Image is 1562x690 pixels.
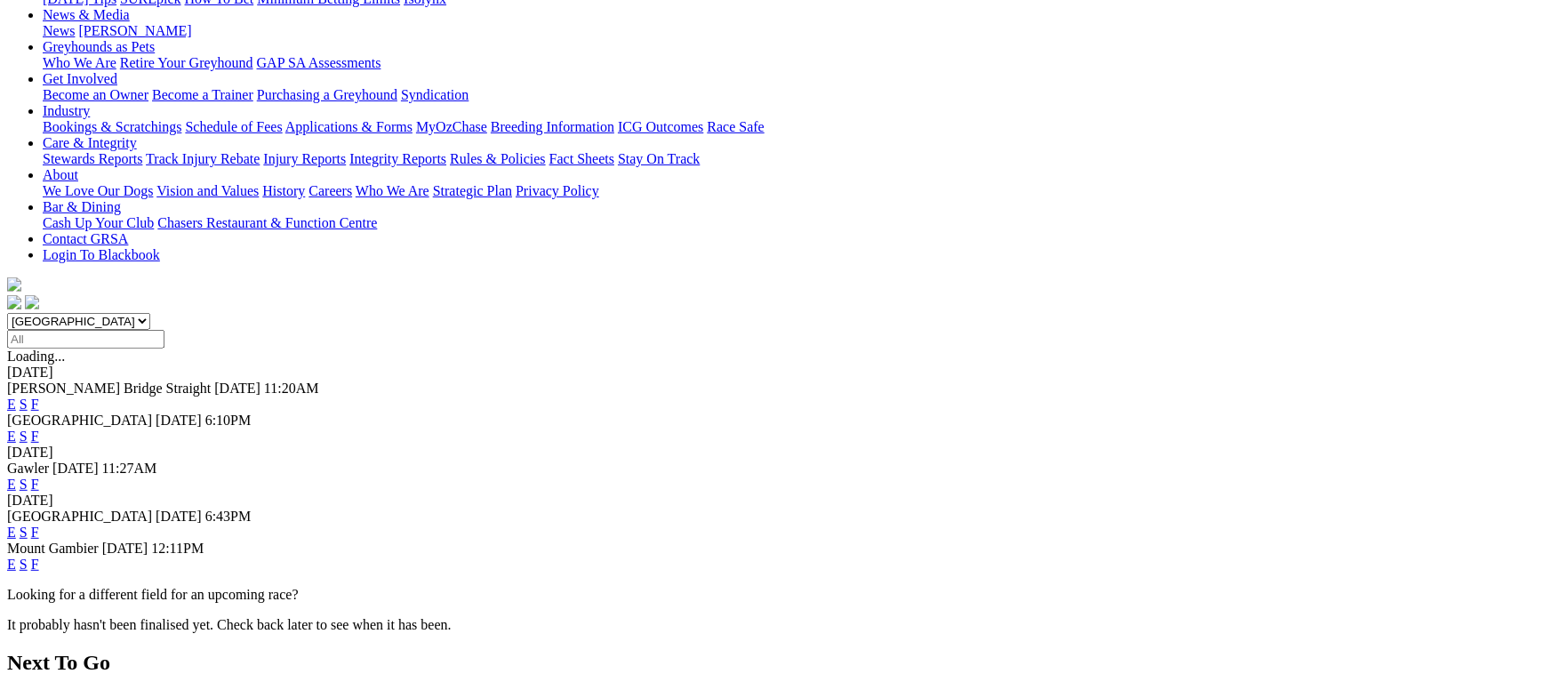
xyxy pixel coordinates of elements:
a: Who We Are [356,183,429,198]
div: Care & Integrity [43,151,1555,167]
span: [GEOGRAPHIC_DATA] [7,509,152,524]
a: Rules & Policies [450,151,546,166]
a: Bookings & Scratchings [43,119,181,134]
a: MyOzChase [416,119,487,134]
a: S [20,477,28,492]
div: Get Involved [43,87,1555,103]
a: Breeding Information [491,119,614,134]
a: S [20,557,28,572]
input: Select date [7,330,164,349]
img: logo-grsa-white.png [7,277,21,292]
a: Strategic Plan [433,183,512,198]
div: [DATE] [7,365,1555,381]
a: E [7,477,16,492]
a: Become a Trainer [152,87,253,102]
a: E [7,429,16,444]
div: Greyhounds as Pets [43,55,1555,71]
a: Greyhounds as Pets [43,39,155,54]
a: Applications & Forms [285,119,413,134]
a: F [31,525,39,540]
a: ICG Outcomes [618,119,703,134]
span: Mount Gambier [7,541,99,556]
a: Injury Reports [263,151,346,166]
a: F [31,477,39,492]
span: [DATE] [214,381,260,396]
span: 12:11PM [151,541,204,556]
div: Industry [43,119,1555,135]
a: News [43,23,75,38]
a: Stewards Reports [43,151,142,166]
a: S [20,429,28,444]
a: Track Injury Rebate [146,151,260,166]
a: Care & Integrity [43,135,137,150]
div: News & Media [43,23,1555,39]
a: Schedule of Fees [185,119,282,134]
a: [PERSON_NAME] [78,23,191,38]
div: Bar & Dining [43,215,1555,231]
div: [DATE] [7,445,1555,461]
a: S [20,525,28,540]
span: [DATE] [156,413,202,428]
a: We Love Our Dogs [43,183,153,198]
a: Integrity Reports [349,151,446,166]
a: History [262,183,305,198]
a: Privacy Policy [516,183,599,198]
div: [DATE] [7,493,1555,509]
a: Vision and Values [156,183,259,198]
a: Cash Up Your Club [43,215,154,230]
a: Contact GRSA [43,231,128,246]
div: About [43,183,1555,199]
a: Syndication [401,87,469,102]
a: Get Involved [43,71,117,86]
a: Chasers Restaurant & Function Centre [157,215,377,230]
a: GAP SA Assessments [257,55,381,70]
span: 6:10PM [205,413,252,428]
a: Login To Blackbook [43,247,160,262]
a: F [31,397,39,412]
span: Gawler [7,461,49,476]
h2: Next To Go [7,651,1555,675]
img: twitter.svg [25,295,39,309]
a: Industry [43,103,90,118]
a: E [7,525,16,540]
p: Looking for a different field for an upcoming race? [7,587,1555,603]
span: 11:20AM [264,381,319,396]
span: Loading... [7,349,65,364]
partial: It probably hasn't been finalised yet. Check back later to see when it has been. [7,617,452,632]
a: E [7,397,16,412]
span: [DATE] [102,541,148,556]
img: facebook.svg [7,295,21,309]
a: Retire Your Greyhound [120,55,253,70]
span: 6:43PM [205,509,252,524]
a: F [31,429,39,444]
span: [GEOGRAPHIC_DATA] [7,413,152,428]
a: Fact Sheets [549,151,614,166]
a: F [31,557,39,572]
a: Careers [308,183,352,198]
span: [DATE] [52,461,99,476]
a: Become an Owner [43,87,148,102]
a: News & Media [43,7,130,22]
a: Who We Are [43,55,116,70]
a: Stay On Track [618,151,700,166]
span: [PERSON_NAME] Bridge Straight [7,381,211,396]
span: 11:27AM [102,461,157,476]
a: S [20,397,28,412]
a: Bar & Dining [43,199,121,214]
a: E [7,557,16,572]
a: Purchasing a Greyhound [257,87,397,102]
a: About [43,167,78,182]
span: [DATE] [156,509,202,524]
a: Race Safe [707,119,764,134]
